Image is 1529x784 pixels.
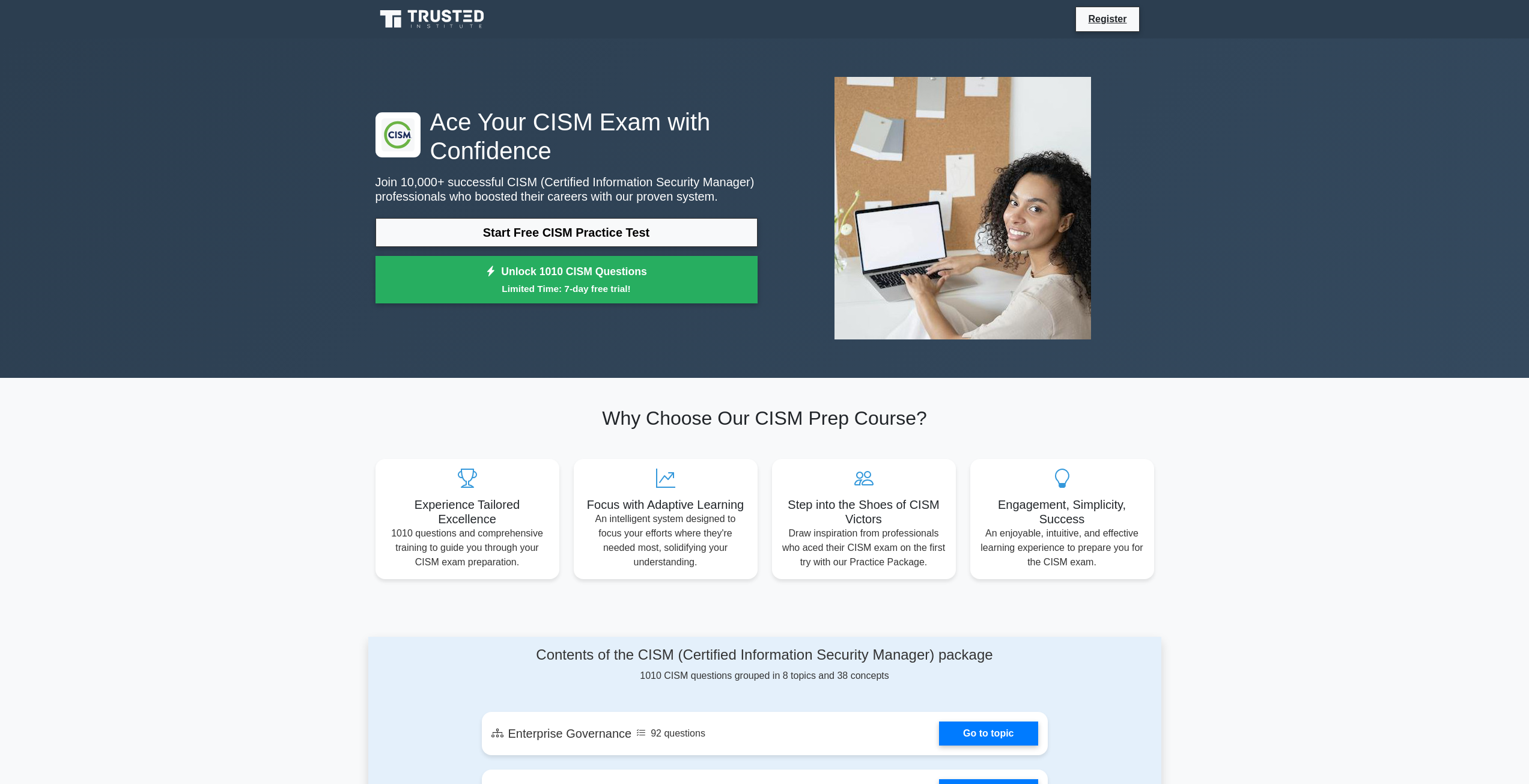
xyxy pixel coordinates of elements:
[375,108,758,165] h1: Ace Your CISM Exam with Confidence
[482,646,1048,683] div: 1010 CISM questions grouped in 8 topics and 38 concepts
[375,175,758,204] p: Join 10,000+ successful CISM (Certified Information Security Manager) professionals who boosted t...
[782,497,946,526] h5: Step into the Shoes of CISM Victors
[385,497,550,526] h5: Experience Tailored Excellence
[980,526,1144,570] p: An enjoyable, intuitive, and effective learning experience to prepare you for the CISM exam.
[583,497,748,512] h5: Focus with Adaptive Learning
[391,282,743,296] small: Limited Time: 7-day free trial!
[385,526,550,570] p: 1010 questions and comprehensive training to guide you through your CISM exam preparation.
[782,526,946,570] p: Draw inspiration from professionals who aced their CISM exam on the first try with our Practice P...
[375,407,1154,430] h2: Why Choose Our CISM Prep Course?
[482,646,1048,664] h4: Contents of the CISM (Certified Information Security Manager) package
[980,497,1144,526] h5: Engagement, Simplicity, Success
[375,256,758,304] a: Unlock 1010 CISM QuestionsLimited Time: 7-day free trial!
[939,722,1038,746] a: Go to topic
[1081,11,1134,26] a: Register
[583,512,748,570] p: An intelligent system designed to focus your efforts where they're needed most, solidifying your ...
[375,218,758,247] a: Start Free CISM Practice Test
